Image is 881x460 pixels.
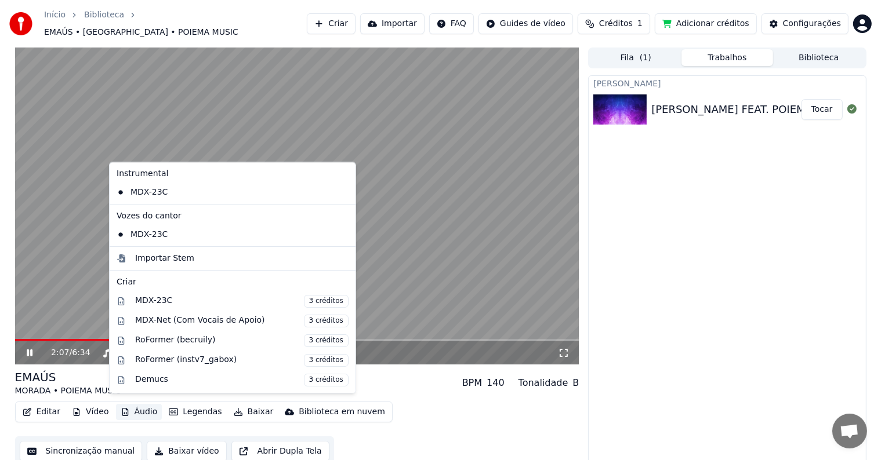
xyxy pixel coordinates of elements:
[802,99,843,120] button: Tocar
[15,369,121,385] div: EMAÚS
[578,13,650,34] button: Créditos1
[67,404,114,420] button: Vídeo
[462,376,482,390] div: BPM
[51,347,69,359] span: 2:07
[773,49,865,66] button: Biblioteca
[117,276,349,288] div: Criar
[299,406,385,418] div: Biblioteca em nuvem
[832,414,867,448] div: Bate-papo aberto
[762,13,849,34] button: Configurações
[307,13,356,34] button: Criar
[681,49,773,66] button: Trabalhos
[135,315,349,327] div: MDX-Net (Com Vocais de Apoio)
[589,76,865,90] div: [PERSON_NAME]
[18,404,65,420] button: Editar
[135,374,349,386] div: Demucs
[135,295,349,308] div: MDX-23C
[304,354,349,367] span: 3 créditos
[304,315,349,327] span: 3 créditos
[360,13,425,34] button: Importar
[116,404,162,420] button: Áudio
[112,225,336,244] div: MDX-23C
[15,385,121,397] div: MORADA • POIEMA MUSIC
[783,18,841,30] div: Configurações
[429,13,474,34] button: FAQ
[9,12,32,35] img: youka
[72,347,90,359] span: 6:34
[599,18,633,30] span: Créditos
[637,18,643,30] span: 1
[84,9,124,21] a: Biblioteca
[590,49,681,66] button: Fila
[655,13,757,34] button: Adicionar créditos
[135,334,349,347] div: RoFormer (becruily)
[135,354,349,367] div: RoFormer (instv7_gabox)
[112,207,353,225] div: Vozes do cantor
[44,9,307,38] nav: breadcrumb
[304,295,349,308] span: 3 créditos
[51,347,79,359] div: /
[304,374,349,386] span: 3 créditos
[44,27,238,38] span: EMAÚS • [GEOGRAPHIC_DATA] • POIEMA MUSIC
[164,404,226,420] button: Legendas
[229,404,278,420] button: Baixar
[112,183,336,202] div: MDX-23C
[478,13,573,34] button: Guides de vídeo
[135,253,194,264] div: Importar Stem
[112,165,353,183] div: Instrumental
[304,334,349,347] span: 3 créditos
[640,52,651,64] span: ( 1 )
[487,376,505,390] div: 140
[519,376,568,390] div: Tonalidade
[44,9,66,21] a: Início
[572,376,579,390] div: B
